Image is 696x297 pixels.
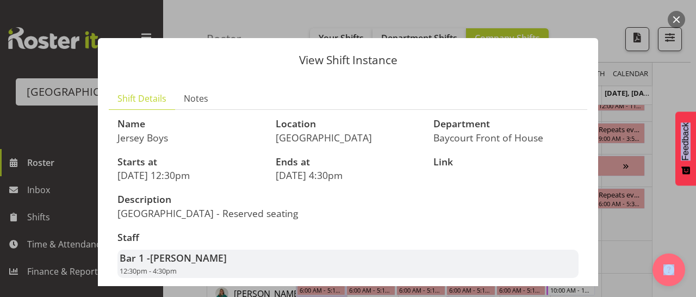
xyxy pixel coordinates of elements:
[117,157,263,168] h3: Starts at
[663,264,674,275] img: help-xxl-2.png
[117,132,263,144] p: Jersey Boys
[433,119,579,129] h3: Department
[276,132,421,144] p: [GEOGRAPHIC_DATA]
[150,251,227,264] span: [PERSON_NAME]
[117,92,166,105] span: Shift Details
[117,194,341,205] h3: Description
[433,157,579,168] h3: Link
[276,157,421,168] h3: Ends at
[117,119,263,129] h3: Name
[276,169,421,181] p: [DATE] 4:30pm
[433,132,579,144] p: Baycourt Front of House
[120,266,177,276] span: 12:30pm - 4:30pm
[675,112,696,185] button: Feedback - Show survey
[120,251,227,264] strong: Bar 1 -
[117,169,263,181] p: [DATE] 12:30pm
[117,232,579,243] h3: Staff
[117,207,341,219] p: [GEOGRAPHIC_DATA] - Reserved seating
[681,122,691,160] span: Feedback
[276,119,421,129] h3: Location
[184,92,208,105] span: Notes
[109,54,587,66] p: View Shift Instance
